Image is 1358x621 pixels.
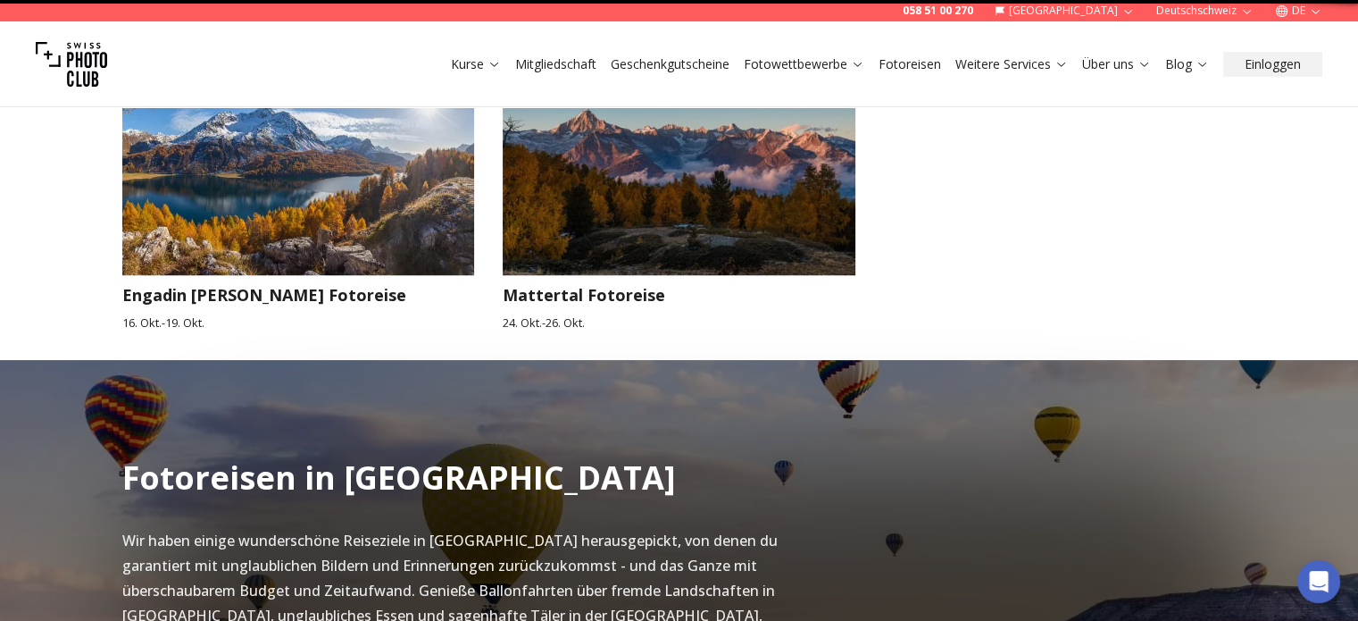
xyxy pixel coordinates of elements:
[948,52,1075,77] button: Weitere Services
[1082,55,1151,73] a: Über uns
[871,52,948,77] button: Fotoreisen
[122,315,475,331] small: 16. Okt. - 19. Okt.
[1075,52,1158,77] button: Über uns
[104,67,492,285] img: Engadin Herbst Fotoreise
[604,52,737,77] button: Geschenkgutscheine
[503,315,855,331] small: 24. Okt. - 26. Okt.
[744,55,864,73] a: Fotowettbewerbe
[1165,55,1209,73] a: Blog
[508,52,604,77] button: Mitgliedschaft
[122,77,475,331] a: Engadin Herbst FotoreiseEngadin [PERSON_NAME] Fotoreise16. Okt.-19. Okt.
[503,282,855,307] h3: Mattertal Fotoreise
[444,52,508,77] button: Kurse
[36,29,107,100] img: Swiss photo club
[122,460,676,496] h2: Fotoreisen in [GEOGRAPHIC_DATA]
[485,67,872,285] img: Mattertal Fotoreise
[903,4,973,18] a: 058 51 00 270
[611,55,729,73] a: Geschenkgutscheine
[1297,560,1340,603] div: Open Intercom Messenger
[451,55,501,73] a: Kurse
[122,282,475,307] h3: Engadin [PERSON_NAME] Fotoreise
[1158,52,1216,77] button: Blog
[955,55,1068,73] a: Weitere Services
[737,52,871,77] button: Fotowettbewerbe
[515,55,596,73] a: Mitgliedschaft
[1223,52,1322,77] button: Einloggen
[879,55,941,73] a: Fotoreisen
[503,77,855,331] a: Mattertal FotoreiseMattertal Fotoreise24. Okt.-26. Okt.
